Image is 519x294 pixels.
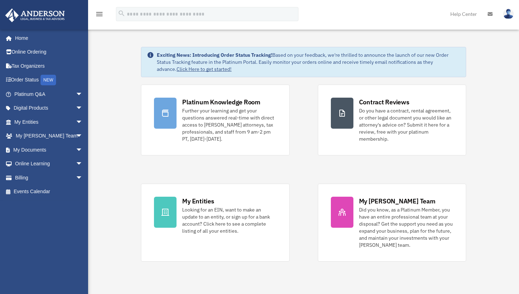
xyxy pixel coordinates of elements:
[95,10,104,18] i: menu
[157,51,460,73] div: Based on your feedback, we're thrilled to announce the launch of our new Order Status Tracking fe...
[5,185,93,199] a: Events Calendar
[5,143,93,157] a: My Documentsarrow_drop_down
[359,206,453,249] div: Did you know, as a Platinum Member, you have an entire professional team at your disposal? Get th...
[5,115,93,129] a: My Entitiesarrow_drop_down
[5,73,93,87] a: Order StatusNEW
[3,8,67,22] img: Anderson Advisors Platinum Portal
[95,12,104,18] a: menu
[5,101,93,115] a: Digital Productsarrow_drop_down
[5,59,93,73] a: Tax Organizers
[359,107,453,142] div: Do you have a contract, rental agreement, or other legal document you would like an attorney's ad...
[359,197,435,206] div: My [PERSON_NAME] Team
[503,9,514,19] img: User Pic
[5,171,93,185] a: Billingarrow_drop_down
[76,143,90,157] span: arrow_drop_down
[76,87,90,102] span: arrow_drop_down
[5,157,93,171] a: Online Learningarrow_drop_down
[76,101,90,116] span: arrow_drop_down
[359,98,409,106] div: Contract Reviews
[76,129,90,143] span: arrow_drop_down
[5,129,93,143] a: My [PERSON_NAME] Teamarrow_drop_down
[5,45,93,59] a: Online Ordering
[177,66,231,72] a: Click Here to get started!
[76,115,90,129] span: arrow_drop_down
[318,85,466,155] a: Contract Reviews Do you have a contract, rental agreement, or other legal document you would like...
[182,206,276,234] div: Looking for an EIN, want to make an update to an entity, or sign up for a bank account? Click her...
[157,52,272,58] strong: Exciting News: Introducing Order Status Tracking!
[141,85,289,155] a: Platinum Knowledge Room Further your learning and get your questions answered real-time with dire...
[41,75,56,85] div: NEW
[5,87,93,101] a: Platinum Q&Aarrow_drop_down
[76,171,90,185] span: arrow_drop_down
[182,98,260,106] div: Platinum Knowledge Room
[318,184,466,262] a: My [PERSON_NAME] Team Did you know, as a Platinum Member, you have an entire professional team at...
[182,107,276,142] div: Further your learning and get your questions answered real-time with direct access to [PERSON_NAM...
[76,157,90,171] span: arrow_drop_down
[141,184,289,262] a: My Entities Looking for an EIN, want to make an update to an entity, or sign up for a bank accoun...
[5,31,90,45] a: Home
[182,197,214,206] div: My Entities
[118,10,125,17] i: search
